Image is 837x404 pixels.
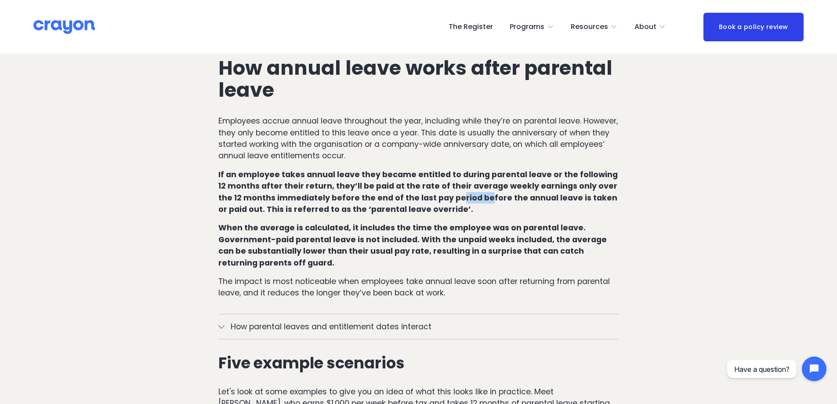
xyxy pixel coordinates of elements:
a: folder dropdown [510,20,554,34]
strong: How annual leave works after parental leave [218,54,617,104]
span: Programs [510,21,544,33]
strong: When the average is calculated, it includes the time the employee was on parental leave. Governme... [218,222,609,268]
span: Resources [571,21,608,33]
a: folder dropdown [571,20,618,34]
a: The Register [449,20,493,34]
a: Book a policy review [703,13,804,41]
span: About [634,21,656,33]
button: How parental leaves and entitlement dates interact [218,314,619,339]
p: The impact is most noticeable when employees take annual leave soon after returning from parental... [218,276,619,299]
a: folder dropdown [634,20,666,34]
strong: If an employee takes annual leave they became entitled to during parental leave or the following ... [218,169,620,215]
span: How parental leaves and entitlement dates interact [225,321,619,332]
p: Employees accrue annual leave throughout the year, including while they’re on parental leave. How... [218,115,619,162]
strong: Five example scenarios [218,352,405,374]
img: Crayon [33,19,95,35]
